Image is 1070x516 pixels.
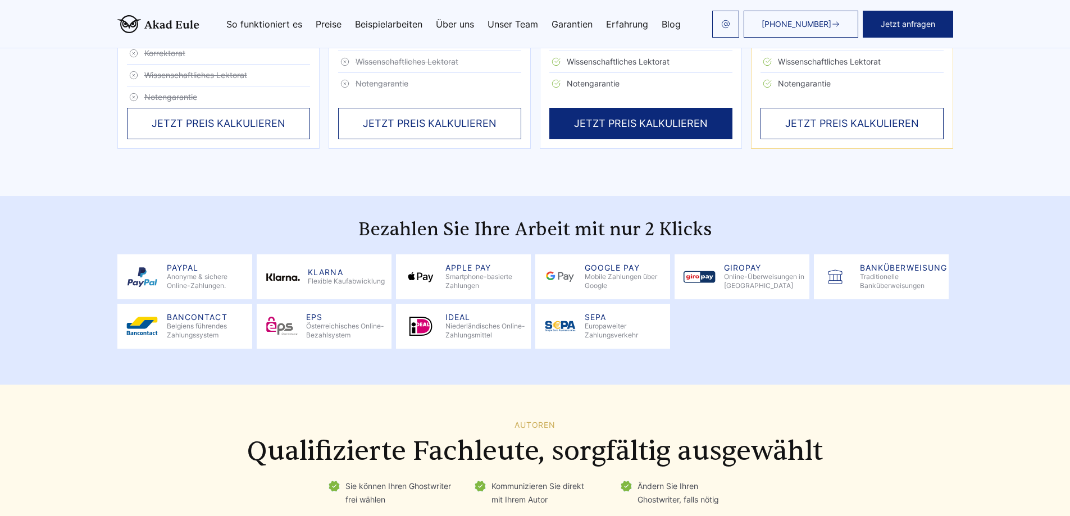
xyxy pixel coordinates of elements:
li: Kommunizieren Sie direkt mit Ihrem Autor [473,480,597,506]
span: Online-Überweisungen in [GEOGRAPHIC_DATA] [724,272,805,290]
span: Belgiens führendes Zahlungssystem [167,322,248,340]
img: EPS [261,313,302,340]
img: Google pay [540,263,580,290]
span: Google pay [585,263,666,272]
button: Jetzt anfragen [863,11,953,38]
span: Flexible Kaufabwicklung [308,277,385,286]
span: PayPal [167,263,248,272]
span: Mobile Zahlungen über Google [585,272,666,290]
img: email [721,20,730,29]
img: iDEAL [400,313,441,340]
a: So funktioniert es [226,20,302,29]
img: Banküberweisung [815,266,855,288]
span: EPS [306,313,387,322]
span: Banküberweisung [860,263,948,272]
a: Über uns [436,20,474,29]
span: Anonyme & sichere Online-Zahlungen. [167,272,248,290]
h2: Bezahlen Sie Ihre Arbeit mit nur 2 Klicks [117,218,953,241]
img: Apple Pay [400,263,441,290]
a: Garantien [552,20,593,29]
img: SEPA [540,313,580,340]
li: Wissenschaftliches Lektorat [338,51,521,73]
li: Notengarantie [338,73,521,94]
a: Blog [662,20,681,29]
span: Smartphone-basierte Zahlungen [445,272,526,290]
span: Traditionelle Banküberweisungen [860,272,948,290]
div: JETZT PREIS KALKULIEREN [761,108,944,139]
div: Autoren [117,421,953,430]
span: Österreichisches Online-Bezahlsystem [306,322,387,340]
span: Niederländisches Online-Zahlungsmittel [445,322,526,340]
li: Notengarantie [127,86,310,108]
h2: Qualifizierte Fachleute, sorgfältig ausgewählt [117,436,953,467]
span: Apple Pay [445,263,526,272]
img: GiroPay [679,263,720,290]
img: logo [117,15,199,33]
a: Erfahrung [606,20,648,29]
div: JETZT PREIS KALKULIEREN [338,108,521,139]
span: Bancontact [167,313,248,322]
li: Wissenschaftliches Lektorat [761,51,944,73]
span: Klarna [308,268,385,277]
img: PayPal [122,263,162,290]
span: [PHONE_NUMBER] [762,20,831,29]
span: GiroPay [724,263,805,272]
div: JETZT PREIS KALKULIEREN [549,108,732,139]
span: Europaweiter Zahlungsverkehr [585,322,666,340]
a: Preise [316,20,342,29]
li: Notengarantie [549,73,732,94]
div: JETZT PREIS KALKULIEREN [127,108,310,139]
a: Unser Team [488,20,538,29]
li: Sie können Ihren Ghostwriter frei wählen [327,480,451,506]
a: Beispielarbeiten [355,20,422,29]
li: Wissenschaftliches Lektorat [127,65,310,86]
span: iDEAL [445,313,526,322]
img: Bancontact [122,313,162,340]
li: Korrektorat [127,43,310,65]
li: Ändern Sie Ihren Ghostwriter, falls nötig [620,480,743,506]
li: Wissenschaftliches Lektorat [549,51,732,73]
span: SEPA [585,313,666,322]
a: [PHONE_NUMBER] [744,11,858,38]
img: Klarna [263,263,303,290]
li: Notengarantie [761,73,944,94]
